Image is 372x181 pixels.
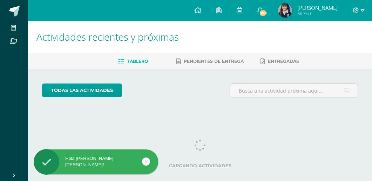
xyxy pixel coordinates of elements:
label: Cargando actividades [42,163,358,168]
a: Pendientes de entrega [176,56,244,67]
span: Tablero [127,59,148,64]
span: Mi Perfil [297,11,338,16]
span: Pendientes de entrega [184,59,244,64]
input: Busca una actividad próxima aquí... [230,84,358,98]
span: 580 [259,9,267,17]
span: [PERSON_NAME] [297,4,338,11]
img: edf3abe7ec690bf42f05c0860ca78fea.png [278,4,292,18]
a: todas las Actividades [42,83,122,97]
span: Entregadas [268,59,299,64]
div: Hola [PERSON_NAME], [PERSON_NAME]! [34,155,158,168]
a: Entregadas [261,56,299,67]
a: Tablero [118,56,148,67]
span: Actividades recientes y próximas [36,30,179,43]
